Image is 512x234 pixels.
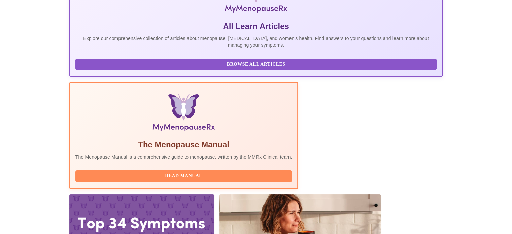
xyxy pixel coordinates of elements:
[75,139,292,150] h5: The Menopause Manual
[75,61,439,67] a: Browse All Articles
[75,170,292,182] button: Read Manual
[75,154,292,160] p: The Menopause Manual is a comprehensive guide to menopause, written by the MMRx Clinical team.
[82,172,285,180] span: Read Manual
[75,59,437,70] button: Browse All Articles
[75,21,437,32] h5: All Learn Articles
[75,173,294,178] a: Read Manual
[75,35,437,48] p: Explore our comprehensive collection of articles about menopause, [MEDICAL_DATA], and women's hea...
[110,94,258,134] img: Menopause Manual
[82,60,430,69] span: Browse All Articles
